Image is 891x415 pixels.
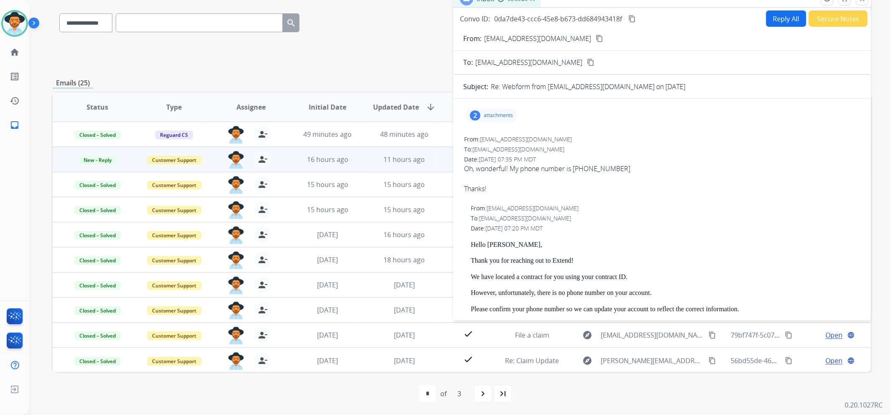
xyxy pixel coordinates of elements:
[472,145,564,153] span: [EMAIL_ADDRESS][DOMAIN_NAME]
[147,306,201,315] span: Customer Support
[147,181,201,190] span: Customer Support
[74,181,121,190] span: Closed – Solved
[475,57,582,67] span: [EMAIL_ADDRESS][DOMAIN_NAME]
[785,331,792,339] mat-icon: content_copy
[236,102,266,112] span: Assignee
[582,356,592,366] mat-icon: explore
[471,214,860,223] div: To:
[74,256,121,265] span: Closed – Solved
[307,180,348,189] span: 15 hours ago
[383,205,425,214] span: 15 hours ago
[440,389,447,399] div: of
[471,241,860,248] p: Hello [PERSON_NAME],
[228,251,244,269] img: agent-avatar
[258,154,268,164] mat-icon: person_remove
[147,206,201,215] span: Customer Support
[258,255,268,265] mat-icon: person_remove
[484,112,513,119] p: attachments
[479,214,571,222] span: [EMAIL_ADDRESS][DOMAIN_NAME]
[731,330,855,340] span: 79bf747f-5c07-4097-9f06-8ee54555ae4e
[286,18,296,28] mat-icon: search
[74,357,121,366] span: Closed – Solved
[478,389,488,399] mat-icon: navigate_next
[228,176,244,194] img: agent-avatar
[464,184,860,194] div: Thanks!
[155,131,193,139] span: Reguard CS
[166,102,182,112] span: Type
[809,10,868,27] button: Secure Notes
[228,151,244,169] img: agent-avatar
[228,327,244,344] img: agent-avatar
[470,110,480,120] div: 2
[731,356,857,365] span: 56bd55de-46d5-4794-a9bf-f85fb65e9710
[708,357,716,364] mat-icon: content_copy
[847,331,855,339] mat-icon: language
[471,305,860,313] p: Please confirm your phone number so we can update your account to reflect the correct information.
[471,273,860,281] p: We have located a contract for you using your contract ID.
[383,230,425,239] span: 16 hours ago
[303,130,352,139] span: 49 minutes ago
[307,205,348,214] span: 15 hours ago
[147,156,201,164] span: Customer Support
[147,331,201,340] span: Customer Support
[471,224,860,233] div: Date:
[228,201,244,219] img: agent-avatar
[147,231,201,240] span: Customer Support
[463,82,488,92] p: Subject:
[10,47,20,57] mat-icon: home
[147,256,201,265] span: Customer Support
[487,204,579,212] span: [EMAIL_ADDRESS][DOMAIN_NAME]
[309,102,346,112] span: Initial Date
[596,35,603,42] mat-icon: content_copy
[587,59,594,66] mat-icon: content_copy
[708,331,716,339] mat-icon: content_copy
[380,130,429,139] span: 48 minutes ago
[601,356,703,366] span: [PERSON_NAME][EMAIL_ADDRESS][DOMAIN_NAME]
[258,356,268,366] mat-icon: person_remove
[480,135,572,143] span: [EMAIL_ADDRESS][DOMAIN_NAME]
[373,102,419,112] span: Updated Date
[317,255,338,264] span: [DATE]
[463,57,473,67] p: To:
[394,280,415,289] span: [DATE]
[394,356,415,365] span: [DATE]
[79,156,117,164] span: New - Reply
[317,330,338,340] span: [DATE]
[258,205,268,215] mat-icon: person_remove
[766,10,806,27] button: Reply All
[74,306,121,315] span: Closed – Solved
[383,255,425,264] span: 18 hours ago
[628,15,636,23] mat-icon: content_copy
[463,354,473,364] mat-icon: check
[383,155,425,164] span: 11 hours ago
[471,289,860,297] p: However, unfortunately, there is no phone number on your account.
[147,357,201,366] span: Customer Support
[258,179,268,190] mat-icon: person_remove
[426,102,436,112] mat-icon: arrow_downward
[505,356,559,365] span: Re: Claim Update
[471,204,860,213] div: From:
[86,102,108,112] span: Status
[228,126,244,143] img: agent-avatar
[10,120,20,130] mat-icon: inbox
[74,206,121,215] span: Closed – Solved
[394,330,415,340] span: [DATE]
[464,164,860,194] span: Oh, wonderful! My phone number is [PHONE_NUMBER]
[10,72,20,82] mat-icon: list_alt
[258,280,268,290] mat-icon: person_remove
[258,330,268,340] mat-icon: person_remove
[317,230,338,239] span: [DATE]
[258,230,268,240] mat-icon: person_remove
[464,155,860,164] div: Date:
[228,226,244,244] img: agent-avatar
[258,305,268,315] mat-icon: person_remove
[394,305,415,315] span: [DATE]
[383,180,425,189] span: 15 hours ago
[10,96,20,106] mat-icon: history
[463,33,482,44] p: From:
[582,330,592,340] mat-icon: explore
[317,356,338,365] span: [DATE]
[464,145,860,154] div: To:
[74,281,121,290] span: Closed – Solved
[464,135,860,143] div: From:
